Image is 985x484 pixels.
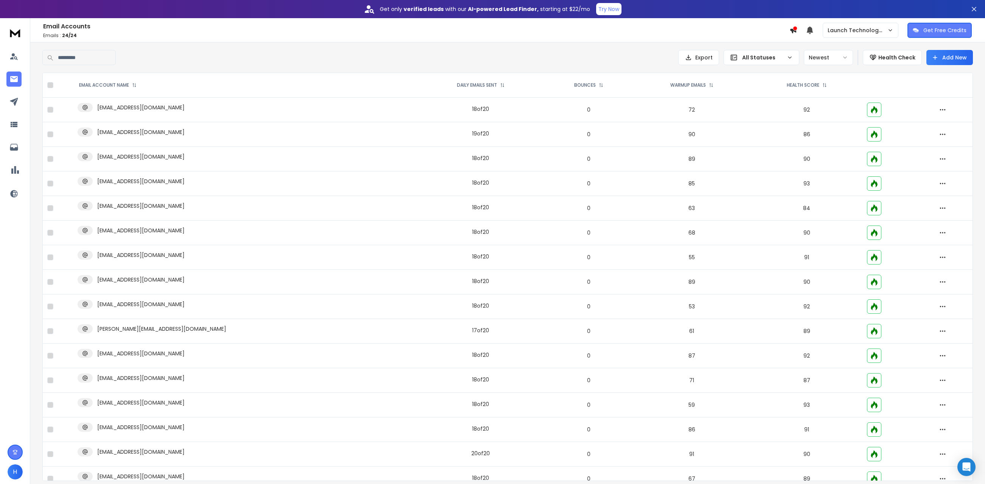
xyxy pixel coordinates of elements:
[472,204,489,211] div: 18 of 20
[97,423,185,431] p: [EMAIL_ADDRESS][DOMAIN_NAME]
[472,376,489,383] div: 18 of 20
[633,270,751,294] td: 89
[97,251,185,259] p: [EMAIL_ADDRESS][DOMAIN_NAME]
[751,393,862,417] td: 93
[97,177,185,185] p: [EMAIL_ADDRESS][DOMAIN_NAME]
[804,50,853,65] button: Newest
[751,344,862,368] td: 92
[62,32,77,39] span: 24 / 24
[472,228,489,236] div: 18 of 20
[751,147,862,171] td: 90
[549,450,628,458] p: 0
[633,417,751,442] td: 86
[79,82,137,88] div: EMAIL ACCOUNT NAME
[549,254,628,261] p: 0
[633,368,751,393] td: 71
[468,5,539,13] strong: AI-powered Lead Finder,
[549,155,628,163] p: 0
[678,50,719,65] button: Export
[549,278,628,286] p: 0
[472,425,489,433] div: 18 of 20
[633,393,751,417] td: 59
[472,327,489,334] div: 17 of 20
[97,325,226,333] p: [PERSON_NAME][EMAIL_ADDRESS][DOMAIN_NAME]
[549,180,628,187] p: 0
[549,475,628,482] p: 0
[751,122,862,147] td: 86
[633,221,751,245] td: 68
[751,368,862,393] td: 87
[633,294,751,319] td: 53
[751,417,862,442] td: 91
[549,303,628,310] p: 0
[43,22,789,31] h1: Email Accounts
[549,106,628,114] p: 0
[472,277,489,285] div: 18 of 20
[97,153,185,160] p: [EMAIL_ADDRESS][DOMAIN_NAME]
[471,450,490,457] div: 20 of 20
[751,98,862,122] td: 92
[878,54,915,61] p: Health Check
[97,227,185,234] p: [EMAIL_ADDRESS][DOMAIN_NAME]
[8,464,23,479] button: H
[472,253,489,260] div: 18 of 20
[472,105,489,113] div: 18 of 20
[472,179,489,187] div: 18 of 20
[957,458,976,476] div: Open Intercom Messenger
[633,344,751,368] td: 87
[633,245,751,270] td: 55
[787,82,819,88] p: HEALTH SCORE
[549,352,628,359] p: 0
[633,171,751,196] td: 85
[404,5,444,13] strong: verified leads
[472,351,489,359] div: 18 of 20
[549,229,628,237] p: 0
[863,50,922,65] button: Health Check
[549,377,628,384] p: 0
[633,98,751,122] td: 72
[670,82,706,88] p: WARMUP EMAILS
[549,327,628,335] p: 0
[97,128,185,136] p: [EMAIL_ADDRESS][DOMAIN_NAME]
[596,3,621,15] button: Try Now
[43,33,789,39] p: Emails :
[549,401,628,409] p: 0
[97,350,185,357] p: [EMAIL_ADDRESS][DOMAIN_NAME]
[97,399,185,406] p: [EMAIL_ADDRESS][DOMAIN_NAME]
[380,5,590,13] p: Get only with our starting at $22/mo
[472,130,489,137] div: 19 of 20
[751,245,862,270] td: 91
[97,276,185,283] p: [EMAIL_ADDRESS][DOMAIN_NAME]
[97,104,185,111] p: [EMAIL_ADDRESS][DOMAIN_NAME]
[472,400,489,408] div: 18 of 20
[751,196,862,221] td: 84
[633,196,751,221] td: 63
[97,374,185,382] p: [EMAIL_ADDRESS][DOMAIN_NAME]
[8,26,23,40] img: logo
[926,50,973,65] button: Add New
[633,147,751,171] td: 89
[751,319,862,344] td: 89
[472,154,489,162] div: 18 of 20
[97,202,185,210] p: [EMAIL_ADDRESS][DOMAIN_NAME]
[97,473,185,480] p: [EMAIL_ADDRESS][DOMAIN_NAME]
[751,221,862,245] td: 90
[923,26,966,34] p: Get Free Credits
[472,474,489,482] div: 18 of 20
[472,302,489,310] div: 18 of 20
[97,300,185,308] p: [EMAIL_ADDRESS][DOMAIN_NAME]
[633,122,751,147] td: 90
[549,426,628,433] p: 0
[751,171,862,196] td: 93
[751,294,862,319] td: 92
[907,23,972,38] button: Get Free Credits
[457,82,497,88] p: DAILY EMAILS SENT
[633,319,751,344] td: 61
[549,131,628,138] p: 0
[751,270,862,294] td: 90
[574,82,596,88] p: BOUNCES
[633,442,751,467] td: 91
[742,54,784,61] p: All Statuses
